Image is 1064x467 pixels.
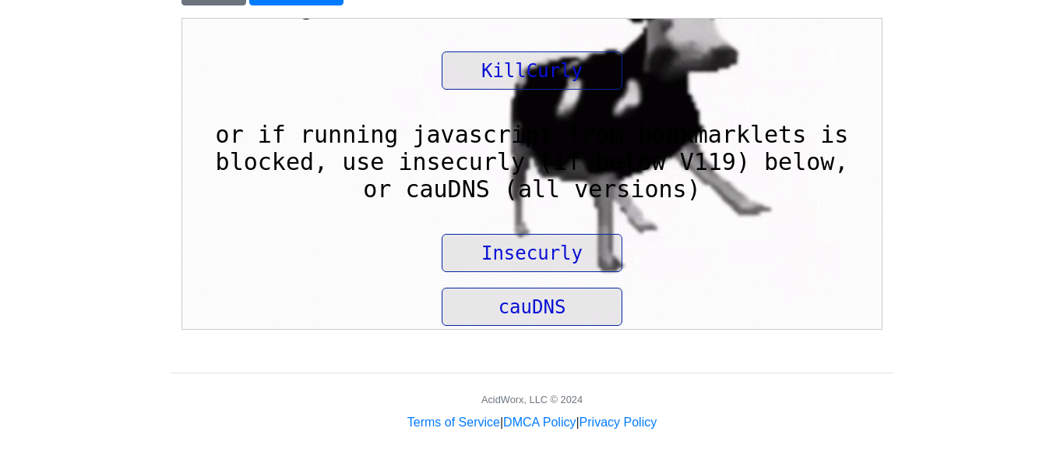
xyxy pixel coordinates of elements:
[481,392,583,407] div: AcidWorx, LLC © 2024
[407,416,500,429] a: Terms of Service
[6,87,693,200] p: or if running javascript from bookmarklets is blocked, use insecurly (if below V119) below, or ca...
[259,33,440,71] div: KillCurly
[407,413,657,432] div: | |
[580,416,657,429] a: Privacy Policy
[259,269,440,307] div: cauDNS
[503,416,576,429] a: DMCA Policy
[259,215,440,253] div: Insecurly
